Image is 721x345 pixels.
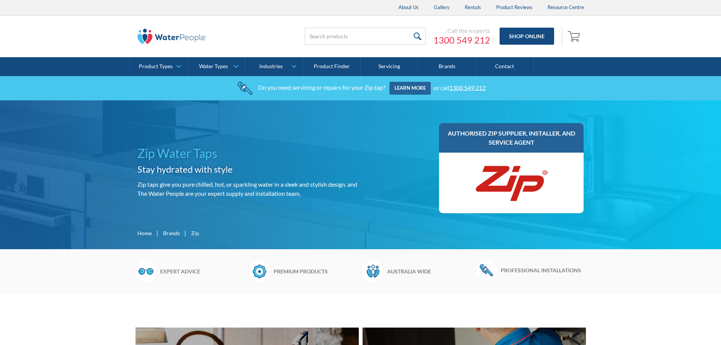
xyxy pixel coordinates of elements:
[303,57,361,76] a: Product Finder
[476,57,534,76] a: Contact
[199,63,228,70] div: Water Types
[433,34,490,46] a: 1300 549 212
[160,267,245,275] h6: Expert advice
[137,162,358,176] h2: Stay hydrated with style
[188,57,245,76] a: Water Types
[449,84,486,91] a: 1300 549 212
[447,129,576,147] h3: Authorised Zip supplier, installer, and service agent
[137,29,206,44] img: The Water People
[163,229,180,237] a: Brands
[501,266,586,274] h6: Professional installations
[191,229,199,237] div: Zip
[363,261,383,282] img: Waterpeople Symbol
[434,84,486,91] div: or call
[249,261,270,282] img: Badge
[258,84,385,91] div: Do you need servicing or repairs for your Zip tap?
[361,57,418,76] a: Servicing
[130,57,187,76] a: Product Types
[473,160,549,206] img: Zip
[387,267,472,275] h6: Australia wide
[137,229,152,237] a: Home
[184,228,187,237] div: |
[245,57,302,76] a: Industries
[156,228,159,237] div: |
[433,27,490,34] div: Call the experts
[135,261,156,282] img: Glasses
[259,63,283,70] div: Industries
[500,28,554,45] a: Shop Online
[137,180,358,198] p: Zip taps give you pure chilled, hot, or sparkling water in a sleek and stylish design. and The Wa...
[566,27,584,45] a: Open empty cart
[418,57,476,76] a: Brands
[476,261,497,279] img: Wrench
[568,30,582,42] img: shopping cart
[137,144,358,162] h1: Zip Water Taps
[305,28,426,45] input: Search products
[389,82,431,95] a: Learn more
[139,63,173,70] div: Product Types
[274,267,359,275] h6: Premium products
